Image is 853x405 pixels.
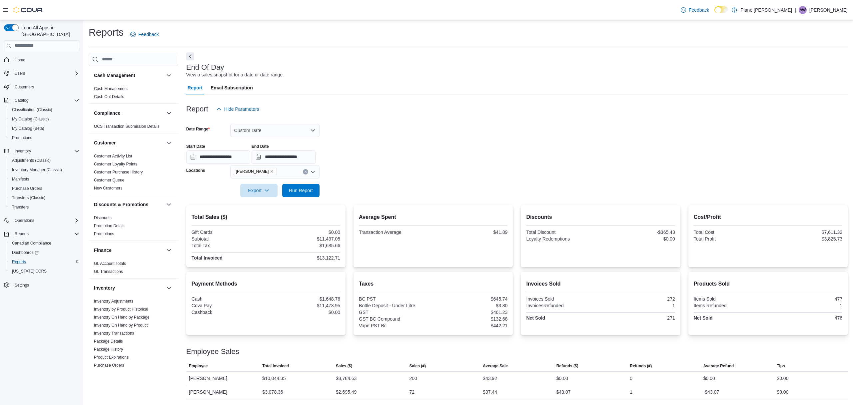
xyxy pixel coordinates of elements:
div: Total Tax [192,243,265,248]
div: $3.80 [434,303,507,308]
div: $461.23 [434,310,507,315]
div: $442.21 [434,323,507,328]
img: Cova [13,7,43,13]
a: Dashboards [9,249,41,257]
div: Compliance [89,122,178,133]
h3: End Of Day [186,63,224,71]
h2: Taxes [359,280,507,288]
div: $0.00 [777,388,788,396]
button: My Catalog (Beta) [7,124,82,133]
span: Reports [15,231,29,237]
a: Discounts [94,216,112,220]
span: Customer Purchase History [94,169,143,175]
a: Promotions [94,232,114,236]
div: $7,611.32 [769,230,842,235]
span: Manifests [9,175,79,183]
span: Customer Loyalty Points [94,161,137,167]
h3: Report [186,105,208,113]
div: Items Refunded [694,303,767,308]
span: My Catalog (Beta) [9,124,79,132]
div: $41.89 [434,230,507,235]
span: Refunds (#) [630,363,652,369]
h3: Compliance [94,110,120,116]
button: Inventory [94,285,164,291]
span: Refunds ($) [556,363,578,369]
span: Tips [777,363,785,369]
a: Reports [9,258,29,266]
div: Vape PST Bc [359,323,432,328]
span: Users [15,71,25,76]
span: New Customers [94,185,122,191]
label: Locations [186,168,205,173]
a: New Customers [94,186,122,190]
div: $3,825.73 [769,236,842,242]
span: Customers [15,84,34,90]
span: Canadian Compliance [12,241,51,246]
a: Promotions [9,134,35,142]
span: Purchase Orders [12,186,42,191]
h2: Products Sold [694,280,842,288]
span: Promotions [9,134,79,142]
a: GL Transactions [94,269,123,274]
button: Next [186,52,194,60]
span: Classification (Classic) [12,107,52,112]
button: Reports [7,257,82,267]
span: Washington CCRS [9,267,79,275]
span: Inventory by Product Historical [94,307,148,312]
a: Customers [12,83,37,91]
a: Transfers (Classic) [9,194,48,202]
button: Custom Date [230,124,320,137]
span: Inventory Manager (Classic) [12,167,62,172]
button: Remove Duncan from selection in this group [270,169,274,173]
div: Cash Management [89,85,178,103]
span: Operations [15,218,34,223]
span: AW [799,6,806,14]
span: Reports [12,259,26,265]
span: Average Refund [703,363,734,369]
a: Inventory Transactions [94,331,134,336]
button: Finance [94,247,164,254]
a: OCS Transaction Submission Details [94,124,160,129]
h2: Cost/Profit [694,213,842,221]
div: Total Cost [694,230,767,235]
span: Adjustments (Classic) [9,156,79,164]
a: Purchase Orders [94,363,124,368]
div: $1,648.76 [267,296,340,302]
span: Transfers (Classic) [9,194,79,202]
a: Settings [12,281,32,289]
span: Email Subscription [211,81,253,94]
a: Package Details [94,339,123,344]
div: Subtotal [192,236,265,242]
div: $43.92 [483,374,497,382]
strong: Net Sold [694,315,713,321]
label: Date Range [186,126,210,132]
input: Press the down key to open a popover containing a calendar. [252,150,316,164]
div: GST [359,310,432,315]
h2: Invoices Sold [526,280,675,288]
div: Loyalty Redemptions [526,236,599,242]
div: $0.00 [267,310,340,315]
button: Catalog [1,96,82,105]
span: [US_STATE] CCRS [12,269,47,274]
p: Plane [PERSON_NAME] [740,6,792,14]
div: Cash [192,296,265,302]
span: Manifests [12,176,29,182]
input: Dark Mode [714,6,728,13]
span: Settings [12,281,79,289]
a: My Catalog (Classic) [9,115,52,123]
span: Duncan [233,168,277,175]
a: Inventory Manager (Classic) [9,166,65,174]
div: Bottle Deposit - Under Litre [359,303,432,308]
a: Inventory Adjustments [94,299,133,304]
span: Customer Queue [94,177,124,183]
div: 1 [602,303,675,308]
span: Inventory On Hand by Product [94,323,148,328]
a: Dashboards [7,248,82,257]
a: Transfers [9,203,31,211]
div: $0.00 [556,374,568,382]
div: Inventory [89,297,178,388]
div: $132.68 [434,316,507,322]
div: GST BC Compound [359,316,432,322]
div: 200 [410,374,417,382]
